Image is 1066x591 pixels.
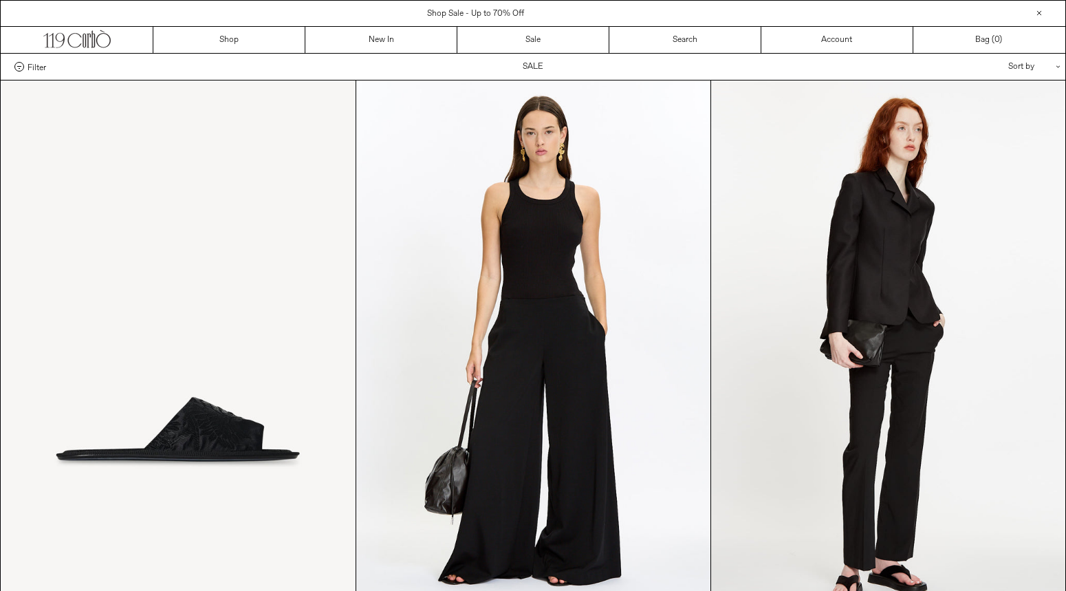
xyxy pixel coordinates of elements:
[153,27,305,53] a: Shop
[994,34,999,45] span: 0
[457,27,609,53] a: Sale
[28,62,46,72] span: Filter
[994,34,1002,46] span: )
[761,27,913,53] a: Account
[427,8,524,19] a: Shop Sale - Up to 70% Off
[913,27,1065,53] a: Bag ()
[305,27,457,53] a: New In
[609,27,761,53] a: Search
[928,54,1052,80] div: Sort by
